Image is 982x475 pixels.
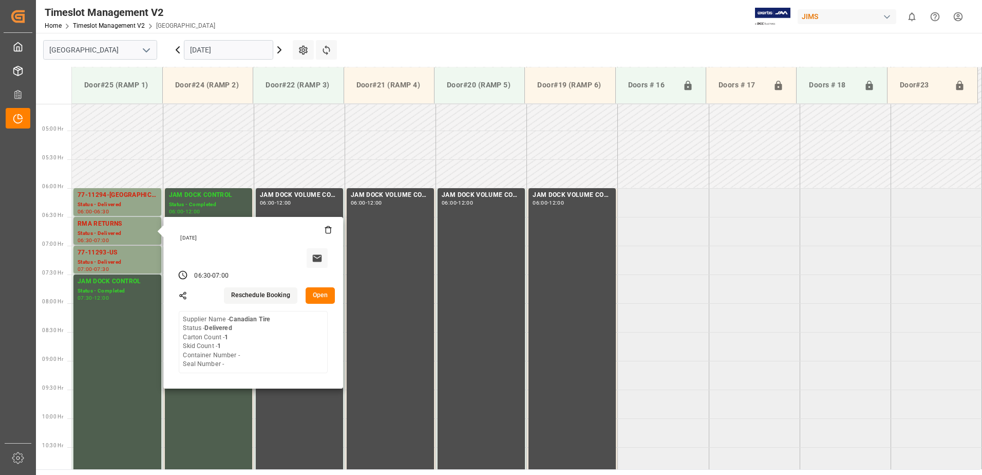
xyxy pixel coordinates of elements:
div: 12:00 [458,200,473,205]
div: [DATE] [177,234,332,242]
a: Timeslot Management V2 [73,22,145,29]
div: 12:00 [276,200,291,205]
div: Timeslot Management V2 [45,5,215,20]
button: open menu [138,42,154,58]
img: Exertis%20JAM%20-%20Email%20Logo.jpg_1722504956.jpg [755,8,790,26]
div: 07:30 [94,267,109,271]
div: Status - Delivered [78,200,157,209]
div: - [457,200,458,205]
span: 05:00 Hr [42,126,63,132]
div: 07:00 [94,238,109,243]
div: JIMS [798,9,896,24]
div: Supplier Name - Status - Carton Count - Skid Count - Container Number - Seal Number - [183,315,270,369]
div: 06:30 [94,209,109,214]
span: 10:30 Hr [42,443,63,448]
div: 12:00 [94,296,109,300]
div: Doors # 16 [624,76,678,95]
div: 07:30 [78,296,92,300]
input: DD.MM.YYYY [184,40,273,60]
span: 07:00 Hr [42,241,63,247]
b: 1 [224,334,228,341]
span: 06:30 Hr [42,212,63,218]
div: 06:30 [194,271,211,281]
div: JAM DOCK VOLUME CONTROL [351,190,430,200]
div: 07:00 [212,271,229,281]
div: JAM DOCK CONTROL [78,277,157,287]
button: Reschedule Booking [224,287,297,304]
div: 06:00 [351,200,366,205]
div: 06:00 [78,209,92,214]
div: Door#20 (RAMP 5) [443,76,516,95]
button: JIMS [798,7,900,26]
div: Status - Completed [78,287,157,296]
div: Doors # 18 [805,76,859,95]
input: Type to search/select [43,40,157,60]
a: Home [45,22,62,29]
div: JAM DOCK VOLUME CONTROL [442,190,521,200]
div: RMA RETURNS [78,219,157,229]
b: Delivered [204,324,232,332]
div: 12:00 [367,200,382,205]
div: Door#19 (RAMP 6) [533,76,607,95]
div: 06:30 [78,238,92,243]
button: Help Center [923,5,947,28]
span: 06:00 Hr [42,184,63,189]
div: Status - Delivered [78,258,157,267]
div: Door#21 (RAMP 4) [352,76,426,95]
div: 12:00 [185,209,200,214]
div: - [92,209,94,214]
div: JAM DOCK CONTROL [169,190,248,200]
div: JAM DOCK VOLUME CONTROL [260,190,339,200]
span: 09:00 Hr [42,356,63,362]
span: 09:30 Hr [42,385,63,391]
div: Door#25 (RAMP 1) [80,76,154,95]
div: 77-11294-[GEOGRAPHIC_DATA] [78,190,157,200]
div: 12:00 [549,200,564,205]
div: Door#24 (RAMP 2) [171,76,244,95]
div: 77-11293-US [78,248,157,258]
div: - [183,209,185,214]
span: 10:00 Hr [42,414,63,419]
button: show 0 new notifications [900,5,923,28]
div: JAM DOCK VOLUME CONTROL [533,190,612,200]
span: 08:00 Hr [42,299,63,304]
div: 07:00 [78,267,92,271]
div: - [366,200,367,205]
div: Status - Completed [169,200,248,209]
div: Doors # 17 [714,76,769,95]
div: 06:00 [260,200,275,205]
div: - [211,271,212,281]
span: 08:30 Hr [42,327,63,333]
div: Door#22 (RAMP 3) [261,76,335,95]
div: 06:00 [533,200,547,205]
b: Canadian Tire [229,316,270,323]
span: 07:30 Hr [42,270,63,276]
div: Door#23 [896,76,950,95]
div: - [92,238,94,243]
div: - [547,200,549,205]
span: 05:30 Hr [42,155,63,160]
div: 06:00 [442,200,457,205]
button: Open [306,287,335,304]
b: 1 [217,342,221,350]
div: - [275,200,276,205]
div: - [92,267,94,271]
div: - [92,296,94,300]
div: Status - Delivered [78,229,157,238]
div: 06:00 [169,209,184,214]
